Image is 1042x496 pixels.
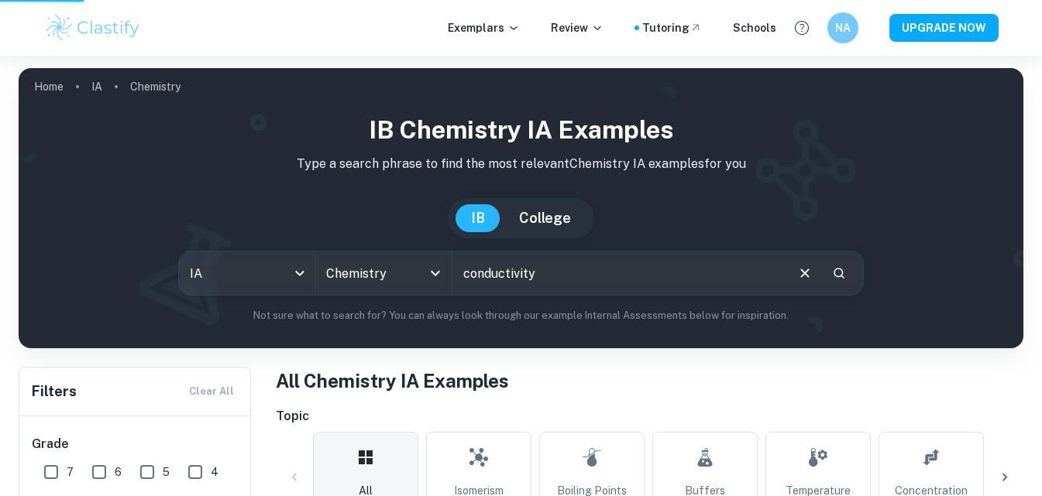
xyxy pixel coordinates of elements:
h6: Topic [276,407,1023,426]
p: Review [551,19,604,36]
span: 7 [67,464,74,481]
img: profile cover [19,68,1023,348]
h6: Grade [32,435,239,453]
a: Tutoring [642,19,702,36]
button: UPGRADE NOW [889,14,999,42]
p: Not sure what to search for? You can always look through our example Internal Assessments below f... [31,308,1011,323]
span: 5 [163,464,170,481]
input: E.g. enthalpy of combustion, Winkler method, phosphate and temperature... [452,251,784,295]
a: Schools [733,19,776,36]
p: Chemistry [130,78,181,95]
a: Home [34,76,64,97]
button: Open [425,262,446,284]
span: 6 [115,464,122,481]
h6: Filters [32,381,77,402]
button: Clear [790,258,820,288]
div: IA [179,251,315,295]
button: NA [827,12,858,43]
a: IA [91,76,102,97]
span: 4 [211,464,218,481]
h1: IB Chemistry IA examples [31,111,1011,149]
button: Help and Feedback [789,15,815,41]
button: Search [826,260,852,286]
button: IB [456,204,500,232]
p: Type a search phrase to find the most relevant Chemistry IA examples for you [31,155,1011,173]
p: Exemplars [448,19,520,36]
button: College [504,204,586,232]
img: Clastify logo [44,12,143,43]
h6: NA [834,19,851,36]
h1: All Chemistry IA Examples [276,367,1023,395]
